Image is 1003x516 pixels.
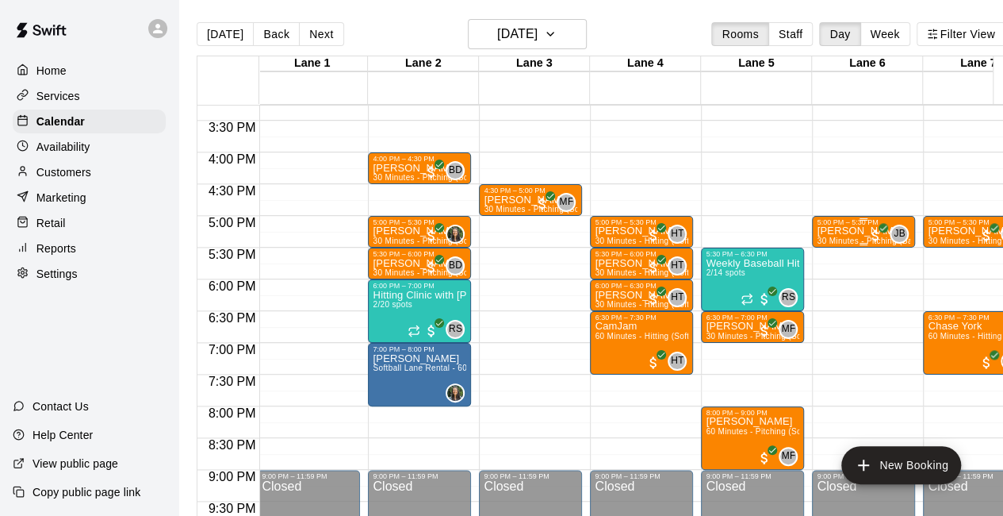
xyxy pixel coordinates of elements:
[645,355,661,371] span: All customers have paid
[447,226,463,242] img: Megan MacDonald
[841,446,961,484] button: add
[205,502,260,515] span: 9:30 PM
[595,472,688,480] div: 9:00 PM – 11:59 PM
[701,311,804,343] div: 6:30 PM – 7:00 PM: Anthony Procaccino
[706,472,799,480] div: 9:00 PM – 11:59 PM
[36,164,91,180] p: Customers
[205,279,260,293] span: 6:00 PM
[36,215,66,231] p: Retail
[13,135,166,159] div: Availability
[595,237,705,245] span: 30 Minutes - Hitting (Softball)
[706,314,799,322] div: 6:30 PM – 7:00 PM
[205,216,260,229] span: 5:00 PM
[36,190,86,206] p: Marketing
[205,311,260,325] span: 6:30 PM
[13,262,166,286] a: Settings
[819,22,860,46] button: Day
[756,450,772,466] span: All customers have paid
[205,121,260,134] span: 3:30 PM
[668,256,687,275] div: Hannah Thomas
[781,322,795,337] span: MF
[484,472,577,480] div: 9:00 PM – 11:59 PM
[812,216,915,248] div: 5:00 PM – 5:30 PM: Xavier Thomas
[373,173,489,182] span: 30 Minutes - Pitching (Softball)
[890,225,909,244] div: Joseph Bauserman
[13,237,166,260] a: Reports
[368,343,471,406] div: 7:00 PM – 8:00 PM: Ruthie MacDonald
[13,110,166,133] a: Calendar
[590,279,693,311] div: 6:00 PM – 6:30 PM: Mia Maldonado
[13,186,166,210] div: Marketing
[449,258,462,274] span: BD
[447,385,463,401] img: Megan MacDonald
[867,228,883,244] span: All customers have paid
[373,472,466,480] div: 9:00 PM – 11:59 PM
[13,59,166,83] a: Home
[706,268,745,277] span: 2/14 spots filled
[484,205,600,214] span: 30 Minutes - Pitching (Softball)
[781,449,795,464] span: MF
[446,320,465,339] div: Ridge Staff
[782,290,795,306] span: RS
[373,300,412,309] span: 2/20 spots filled
[894,226,905,242] span: JB
[36,63,67,79] p: Home
[590,216,693,248] div: 5:00 PM – 5:30 PM: Addison Warner
[741,293,753,306] span: Recurring event
[557,193,576,212] div: Matt Field
[423,323,439,339] span: All customers have paid
[373,250,466,258] div: 5:30 PM – 6:00 PM
[479,184,582,216] div: 4:30 PM – 5:00 PM: Grace Guerrero
[701,248,804,311] div: 5:30 PM – 6:30 PM: Weekly Baseball Hitting Clinic with Josiah!! 6-12 y/o
[674,352,687,371] span: Hannah Thomas
[368,56,479,71] div: Lane 2
[373,155,466,163] div: 4:00 PM – 4:30 PM
[423,164,439,180] span: All customers have paid
[674,288,687,307] span: Hannah Thomas
[645,260,661,275] span: All customers have paid
[497,23,538,45] h6: [DATE]
[368,152,471,184] div: 4:00 PM – 4:30 PM: Norah Epple
[373,282,466,290] div: 6:00 PM – 7:00 PM
[785,288,798,307] span: Ridge Staff
[36,241,76,256] p: Reports
[257,56,368,71] div: Lane 1
[701,56,812,71] div: Lane 5
[590,311,693,375] div: 6:30 PM – 7:30 PM: CamJam
[446,161,465,180] div: Bryce Dahnert
[668,225,687,244] div: Hannah Thomas
[595,282,688,290] div: 6:00 PM – 6:30 PM
[368,248,471,279] div: 5:30 PM – 6:00 PM: Stella Judd
[13,84,166,108] div: Services
[812,56,923,71] div: Lane 6
[205,438,260,452] span: 8:30 PM
[205,406,260,420] span: 8:00 PM
[205,184,260,198] span: 4:30 PM
[701,406,804,470] div: 8:00 PM – 9:00 PM: Anna Kielhorn
[671,226,684,242] span: HT
[33,484,140,500] p: Copy public page link
[423,260,439,275] span: All customers have paid
[446,383,465,402] div: Megan MacDonald
[785,447,798,466] span: Matt Field
[205,248,260,261] span: 5:30 PM
[590,56,701,71] div: Lane 4
[13,211,166,235] a: Retail
[368,279,471,343] div: 6:00 PM – 7:00 PM: Hitting Clinic with Carly and Cayden!! 6-12 y/o
[373,268,489,277] span: 30 Minutes - Pitching (Softball)
[36,114,85,129] p: Calendar
[595,300,705,309] span: 30 Minutes - Hitting (Softball)
[446,256,465,275] div: Bryce Dahnert
[595,332,705,341] span: 60 Minutes - Hitting (Softball)
[452,256,465,275] span: Bryce Dahnert
[373,345,466,353] div: 7:00 PM – 8:00 PM
[479,56,590,71] div: Lane 3
[706,250,799,258] div: 5:30 PM – 6:30 PM
[896,225,909,244] span: Joseph Bauserman
[33,427,93,443] p: Help Center
[484,187,577,194] div: 4:30 PM – 5:00 PM
[262,472,355,480] div: 9:00 PM – 11:59 PM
